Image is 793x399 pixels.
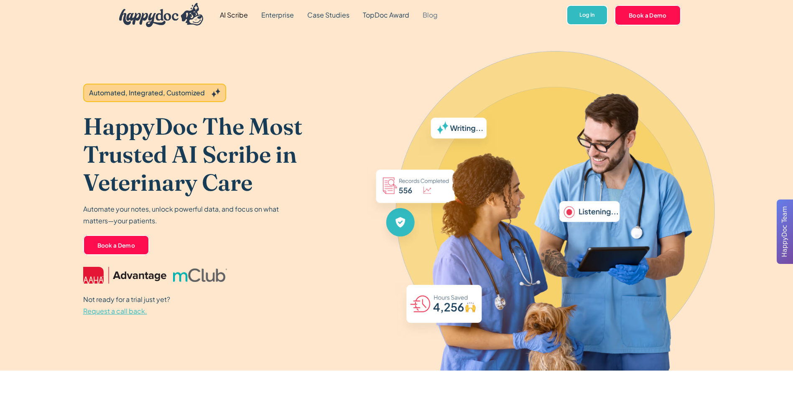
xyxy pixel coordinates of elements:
a: Log In [566,5,608,26]
div: Automated, Integrated, Customized [89,88,205,98]
img: Grey sparkles. [212,88,220,97]
p: Automate your notes, unlock powerful data, and focus on what matters—your patients. [83,203,284,227]
h1: HappyDoc The Most Trusted AI Scribe in Veterinary Care [83,112,365,197]
a: Book a Demo [83,235,150,255]
img: AAHA Advantage logo [83,267,167,284]
a: home [112,1,204,29]
img: mclub logo [173,269,227,282]
a: Book a Demo [615,5,681,25]
span: Request a call back. [83,307,147,315]
p: Not ready for a trial just yet? [83,294,170,317]
img: HappyDoc Logo: A happy dog with his ear up, listening. [119,3,204,27]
